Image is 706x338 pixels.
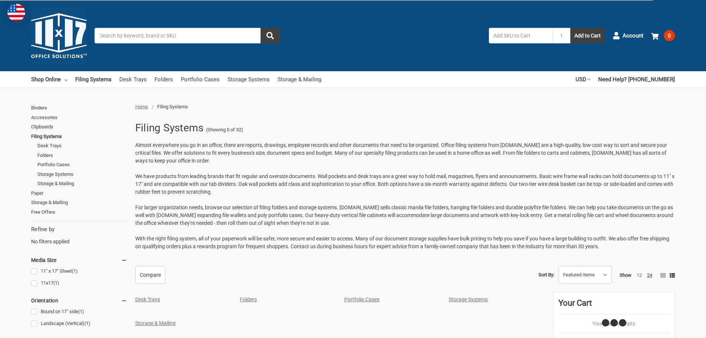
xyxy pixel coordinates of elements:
a: Storage & Mailing [278,71,321,88]
img: duty and tax information for United States [7,4,25,22]
a: Portfolio Cases [37,160,127,170]
a: Storage & Mailing [37,179,127,188]
a: Storage Systems [228,71,270,88]
input: Add SKU to Cart [489,28,553,43]
p: Almost everywhere you go in an office, there are reports, drawings, employee records and other do... [135,141,675,165]
a: Compare [135,266,165,284]
h5: Refine by [31,225,127,234]
p: We have products from leading brands that fit regular and oversize documents. Wall pockets and de... [135,173,675,196]
h5: Orientation [31,296,127,305]
a: Accessories [31,113,127,122]
a: Shop Online [31,71,67,88]
a: 11" x 17" Sheet [31,266,127,276]
label: Sort By: [538,269,554,280]
span: (1) [72,268,78,274]
p: With the right filing system, all of your paperwork will be safer, more secure and easier to acce... [135,235,675,250]
span: (1) [78,309,84,314]
button: Add to Cart [570,28,605,43]
span: (Showing 0 of 32) [206,126,243,134]
a: Binders [31,103,127,113]
span: (1) [84,321,90,326]
a: Folders [155,71,173,88]
a: Folders [37,151,127,160]
a: 24 [647,272,652,278]
span: Show [620,272,632,278]
span: Filing Systems [157,104,188,109]
p: For larger organization needs, browse our selection of filing folders and storage systems. [DOMAI... [135,204,675,227]
a: Account [613,26,643,45]
p: Your Cart Is Empty. [558,320,670,328]
a: Filing Systems [75,71,112,88]
a: Home [135,104,148,109]
a: Paper [31,188,127,198]
a: 0 [651,26,675,45]
span: 0 [664,30,675,41]
a: Landscape (Vertical) [31,319,127,329]
a: Portfolio Cases [344,296,379,302]
a: Desk Trays [135,296,160,302]
a: Bound on 17" side [31,307,127,317]
a: Folders [240,296,257,302]
a: Storage Systems [449,296,488,302]
a: Desk Trays [119,71,147,88]
div: Your Cart [558,297,670,315]
span: Account [623,32,643,40]
a: USD [576,71,590,88]
h5: Media Size [31,256,127,265]
a: Free Offers [31,207,127,217]
a: Storage & Mailing [135,320,176,326]
input: Search by keyword, brand or SKU [95,28,280,43]
img: 11x17.com [31,8,87,63]
a: Need Help? [PHONE_NUMBER] [598,71,675,88]
a: Clipboards [31,122,127,132]
a: 11x17 [31,278,127,288]
a: Storage Systems [37,170,127,179]
a: Filing Systems [31,132,127,141]
a: Storage & Mailing [31,198,127,207]
a: Portfolio Cases [181,71,220,88]
a: 12 [637,272,642,278]
a: Desk Trays [37,141,127,151]
div: No filters applied [31,225,127,245]
span: (1) [53,280,59,286]
h1: Filing Systems [135,118,204,138]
